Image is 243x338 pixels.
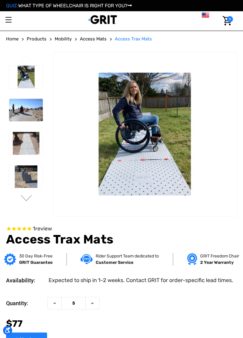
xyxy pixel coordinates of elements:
a: Products [27,36,46,43]
button: Go to slide 2 of 6 [20,195,33,202]
img: Customer service [80,254,93,264]
strong: Customer Service [96,260,133,265]
a: Mobility [55,36,72,43]
img: GRIT All-Terrain Wheelchair and Mobility Equipment [88,15,117,24]
span: QUIZ: [6,3,18,9]
img: Access Trax Mats [9,132,43,154]
a: Access Trax Mats [115,36,152,43]
a: Cart with 0 items [219,11,233,30]
strong: GRIT Guarantee [19,260,53,265]
span: Mobility [55,36,72,42]
a: Access Mats [80,36,107,43]
span: 1 reviews [33,225,52,232]
img: Grit freedom [187,253,197,265]
dt: Availability: [6,276,44,285]
span: Access Trax Mats [115,36,152,42]
span: Access Mats [80,36,107,42]
span: Products [27,36,46,42]
p: 30 Day Risk-Free [19,253,53,259]
button: Go to slide 6 of 6 [20,55,33,62]
span: 0 [227,16,233,22]
span: $77 [6,318,22,329]
span: Home [6,36,19,42]
p: Rider Support Team dedicated to [96,253,159,259]
a: Home [6,36,19,43]
p: GRIT Freedom Chair [200,253,239,259]
nav: Breadcrumb [6,36,237,43]
span: Toggle menu [5,19,12,20]
img: us.png [202,11,209,19]
strong: 2 Year Warranty [200,260,234,265]
img: Access Trax Mats [9,99,43,121]
img: GRIT Guarantee [4,253,16,265]
h1: Access Trax Mats [6,232,237,247]
dd: Expected to ship in 1-2 weeks. Contact GRIT for order-specific lead times. [49,276,233,285]
img: Cart [223,16,231,26]
span: Rated 5.0 out of 5 stars 1 reviews [6,226,237,232]
label: Quantity: [6,294,44,312]
img: Access Trax Mats [9,165,43,188]
span: review [35,225,52,232]
img: Access Trax Mats [9,66,43,88]
a: QUIZ:WHAT TYPE OF WHEELCHAIR IS RIGHT FOR YOU? [6,3,132,9]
